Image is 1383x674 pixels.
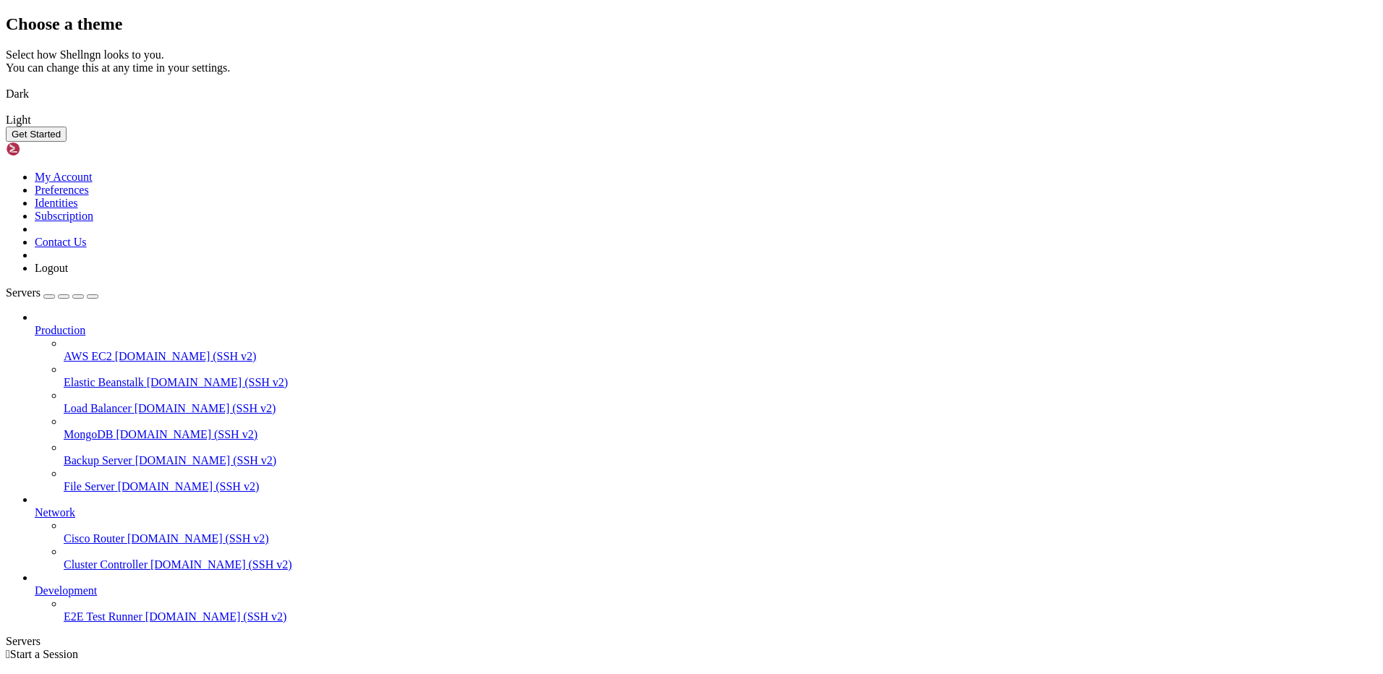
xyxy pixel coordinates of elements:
[35,262,68,274] a: Logout
[6,88,1377,101] div: Dark
[64,376,1377,389] a: Elastic Beanstalk [DOMAIN_NAME] (SSH v2)
[64,428,113,440] span: MongoDB
[64,597,1377,623] li: E2E Test Runner [DOMAIN_NAME] (SSH v2)
[64,350,112,362] span: AWS EC2
[64,519,1377,545] li: Cisco Router [DOMAIN_NAME] (SSH v2)
[116,428,258,440] span: [DOMAIN_NAME] (SSH v2)
[64,350,1377,363] a: AWS EC2 [DOMAIN_NAME] (SSH v2)
[64,402,1377,415] a: Load Balancer [DOMAIN_NAME] (SSH v2)
[64,610,142,623] span: E2E Test Runner
[35,311,1377,493] li: Production
[64,558,148,571] span: Cluster Controller
[64,545,1377,571] li: Cluster Controller [DOMAIN_NAME] (SSH v2)
[35,584,97,597] span: Development
[115,350,257,362] span: [DOMAIN_NAME] (SSH v2)
[64,376,144,388] span: Elastic Beanstalk
[135,454,277,466] span: [DOMAIN_NAME] (SSH v2)
[64,402,132,414] span: Load Balancer
[6,142,89,156] img: Shellngn
[6,48,1377,74] div: Select how Shellngn looks to you. You can change this at any time in your settings.
[35,171,93,183] a: My Account
[147,376,289,388] span: [DOMAIN_NAME] (SSH v2)
[35,324,85,336] span: Production
[64,467,1377,493] li: File Server [DOMAIN_NAME] (SSH v2)
[64,558,1377,571] a: Cluster Controller [DOMAIN_NAME] (SSH v2)
[6,286,98,299] a: Servers
[35,184,89,196] a: Preferences
[35,571,1377,623] li: Development
[64,389,1377,415] li: Load Balancer [DOMAIN_NAME] (SSH v2)
[6,648,10,660] span: 
[118,480,260,492] span: [DOMAIN_NAME] (SSH v2)
[35,506,1377,519] a: Network
[64,610,1377,623] a: E2E Test Runner [DOMAIN_NAME] (SSH v2)
[145,610,287,623] span: [DOMAIN_NAME] (SSH v2)
[35,584,1377,597] a: Development
[150,558,292,571] span: [DOMAIN_NAME] (SSH v2)
[6,14,1377,34] h2: Choose a theme
[35,506,75,519] span: Network
[35,324,1377,337] a: Production
[64,441,1377,467] li: Backup Server [DOMAIN_NAME] (SSH v2)
[64,532,124,545] span: Cisco Router
[64,415,1377,441] li: MongoDB [DOMAIN_NAME] (SSH v2)
[64,428,1377,441] a: MongoDB [DOMAIN_NAME] (SSH v2)
[35,493,1377,571] li: Network
[64,480,1377,493] a: File Server [DOMAIN_NAME] (SSH v2)
[64,454,1377,467] a: Backup Server [DOMAIN_NAME] (SSH v2)
[64,337,1377,363] li: AWS EC2 [DOMAIN_NAME] (SSH v2)
[35,197,78,209] a: Identities
[64,363,1377,389] li: Elastic Beanstalk [DOMAIN_NAME] (SSH v2)
[6,114,1377,127] div: Light
[10,648,78,660] span: Start a Session
[6,635,1377,648] div: Servers
[35,210,93,222] a: Subscription
[6,286,41,299] span: Servers
[64,532,1377,545] a: Cisco Router [DOMAIN_NAME] (SSH v2)
[64,480,115,492] span: File Server
[64,454,132,466] span: Backup Server
[35,236,87,248] a: Contact Us
[135,402,276,414] span: [DOMAIN_NAME] (SSH v2)
[6,127,67,142] button: Get Started
[127,532,269,545] span: [DOMAIN_NAME] (SSH v2)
